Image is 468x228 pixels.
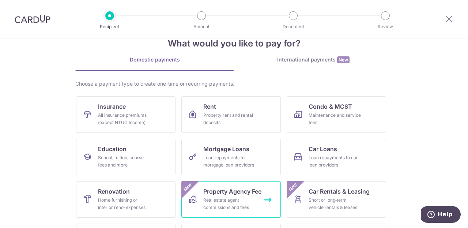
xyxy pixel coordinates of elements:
span: Insurance [98,102,126,111]
a: Property Agency FeeReal estate agent commissions and feesNew [181,181,281,218]
div: Maintenance and service fees [309,112,361,126]
span: Mortgage Loans [203,145,249,153]
div: Short or long‑term vehicle rentals & leases [309,197,361,211]
p: Document [266,23,320,30]
a: Condo & MCSTMaintenance and service fees [287,96,386,133]
div: Property rent and rental deposits [203,112,256,126]
a: EducationSchool, tuition, course fees and more [76,139,175,175]
span: Car Rentals & Leasing [309,187,370,196]
div: Domestic payments [75,56,234,63]
span: Renovation [98,187,130,196]
p: Recipient [83,23,137,30]
a: RenovationHome furnishing or interior reno-expenses [76,181,175,218]
a: InsuranceAll insurance premiums (except NTUC Income) [76,96,175,133]
img: CardUp [15,15,50,23]
div: Loan repayments to mortgage loan providers [203,154,256,169]
span: New [182,181,194,193]
div: All insurance premiums (except NTUC Income) [98,112,151,126]
a: RentProperty rent and rental deposits [181,96,281,133]
span: Car Loans [309,145,337,153]
span: Condo & MCST [309,102,352,111]
h4: What would you like to pay for? [75,37,393,50]
span: New [287,181,299,193]
div: Home furnishing or interior reno-expenses [98,197,151,211]
span: Property Agency Fee [203,187,261,196]
div: Choose a payment type to create one-time or recurring payments. [75,80,393,87]
span: New [337,56,350,63]
p: Review [358,23,412,30]
p: Amount [174,23,229,30]
iframe: Opens a widget where you can find more information [421,206,461,224]
span: Education [98,145,127,153]
div: Real estate agent commissions and fees [203,197,256,211]
div: School, tuition, course fees and more [98,154,151,169]
span: Rent [203,102,216,111]
div: International payments [234,56,393,64]
a: Car LoansLoan repayments to car loan providers [287,139,386,175]
a: Car Rentals & LeasingShort or long‑term vehicle rentals & leasesNew [287,181,386,218]
a: Mortgage LoansLoan repayments to mortgage loan providers [181,139,281,175]
div: Loan repayments to car loan providers [309,154,361,169]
